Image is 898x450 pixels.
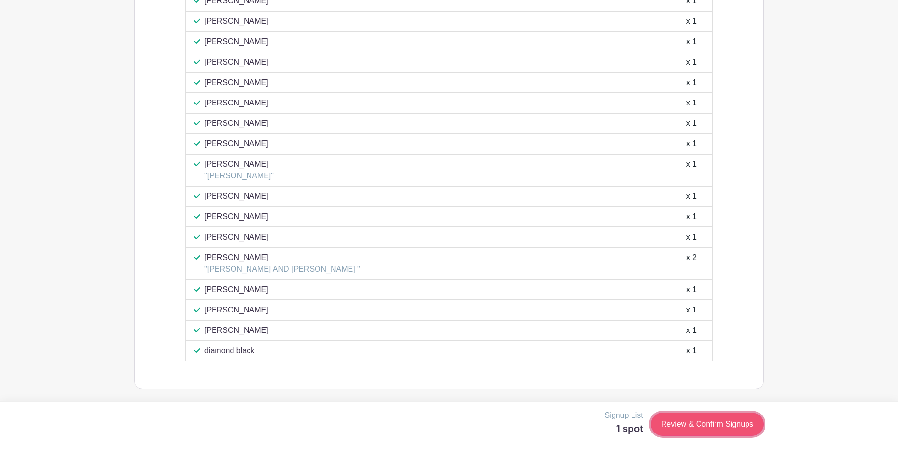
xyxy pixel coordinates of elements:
p: [PERSON_NAME] [204,304,268,316]
div: x 1 [686,16,697,27]
div: x 1 [686,231,697,243]
p: [PERSON_NAME] [204,77,268,88]
p: [PERSON_NAME] [204,118,268,129]
p: [PERSON_NAME] [204,231,268,243]
div: x 1 [686,158,697,182]
div: x 1 [686,190,697,202]
p: [PERSON_NAME] [204,325,268,336]
div: x 1 [686,97,697,109]
h5: 1 spot [605,423,643,435]
p: [PERSON_NAME] [204,211,268,223]
p: [PERSON_NAME] [204,158,274,170]
p: [PERSON_NAME] [204,284,268,295]
div: x 1 [686,56,697,68]
p: diamond black [204,345,254,357]
div: x 1 [686,211,697,223]
p: [PERSON_NAME] [204,138,268,150]
div: x 1 [686,138,697,150]
div: x 1 [686,77,697,88]
div: x 1 [686,325,697,336]
p: Signup List [605,410,643,421]
p: [PERSON_NAME] [204,16,268,27]
p: [PERSON_NAME] [204,252,360,263]
p: [PERSON_NAME] [204,56,268,68]
p: [PERSON_NAME] [204,190,268,202]
div: x 1 [686,304,697,316]
p: "[PERSON_NAME] AND [PERSON_NAME] " [204,263,360,275]
div: x 2 [686,252,697,275]
div: x 1 [686,345,697,357]
div: x 1 [686,36,697,48]
a: Review & Confirm Signups [651,413,764,436]
div: x 1 [686,118,697,129]
div: x 1 [686,284,697,295]
p: [PERSON_NAME] [204,36,268,48]
p: [PERSON_NAME] [204,97,268,109]
p: "[PERSON_NAME]" [204,170,274,182]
